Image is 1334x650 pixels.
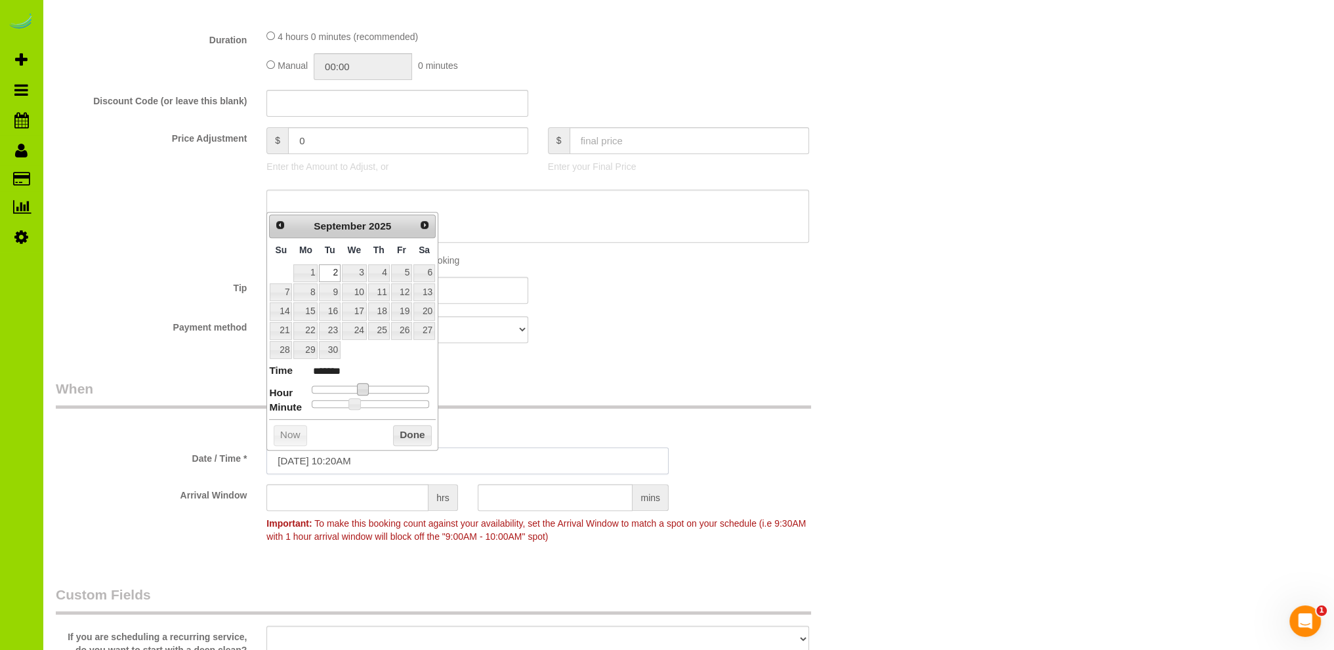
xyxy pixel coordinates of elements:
[368,322,390,340] a: 25
[413,322,435,340] a: 27
[270,341,292,359] a: 28
[278,60,308,71] span: Manual
[348,245,362,255] span: Wednesday
[270,283,292,301] a: 7
[325,245,335,255] span: Tuesday
[46,484,257,502] label: Arrival Window
[368,264,390,282] a: 4
[299,245,312,255] span: Monday
[56,585,811,615] legend: Custom Fields
[633,484,669,511] span: mins
[274,425,307,446] button: Now
[275,245,287,255] span: Sunday
[413,302,435,320] a: 20
[266,127,288,154] span: $
[397,245,406,255] span: Friday
[548,127,570,154] span: $
[418,60,458,71] span: 0 minutes
[46,447,257,465] label: Date / Time *
[293,283,318,301] a: 8
[293,341,318,359] a: 29
[319,322,340,340] a: 23
[419,220,430,230] span: Next
[46,29,257,47] label: Duration
[391,302,412,320] a: 19
[419,245,430,255] span: Saturday
[46,127,257,145] label: Price Adjustment
[570,127,810,154] input: final price
[278,31,418,42] span: 4 hours 0 minutes (recommended)
[342,283,367,301] a: 10
[373,245,385,255] span: Thursday
[369,220,391,232] span: 2025
[293,264,318,282] a: 1
[342,302,367,320] a: 17
[413,283,435,301] a: 13
[56,379,811,409] legend: When
[271,216,289,235] a: Prev
[266,518,806,542] span: To make this booking count against your availability, set the Arrival Window to match a spot on y...
[8,13,34,31] img: Automaid Logo
[319,264,340,282] a: 2
[270,302,292,320] a: 14
[270,322,292,340] a: 21
[266,518,312,529] strong: Important:
[319,302,340,320] a: 16
[269,386,293,402] dt: Hour
[391,264,412,282] a: 5
[46,90,257,108] label: Discount Code (or leave this blank)
[415,216,434,235] a: Next
[368,302,390,320] a: 18
[314,220,366,232] span: September
[269,400,302,416] dt: Minute
[269,363,293,380] dt: Time
[548,160,809,173] p: Enter your Final Price
[391,283,412,301] a: 12
[342,264,367,282] a: 3
[393,425,432,446] button: Done
[266,447,669,474] input: MM/DD/YYYY HH:MM
[266,160,528,173] p: Enter the Amount to Adjust, or
[46,316,257,334] label: Payment method
[293,302,318,320] a: 15
[319,341,340,359] a: 30
[428,484,457,511] span: hrs
[275,220,285,230] span: Prev
[1316,605,1327,616] span: 1
[391,322,412,340] a: 26
[413,264,435,282] a: 6
[319,283,340,301] a: 9
[293,322,318,340] a: 22
[1289,605,1321,637] iframe: Intercom live chat
[368,283,390,301] a: 11
[342,322,367,340] a: 24
[46,277,257,295] label: Tip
